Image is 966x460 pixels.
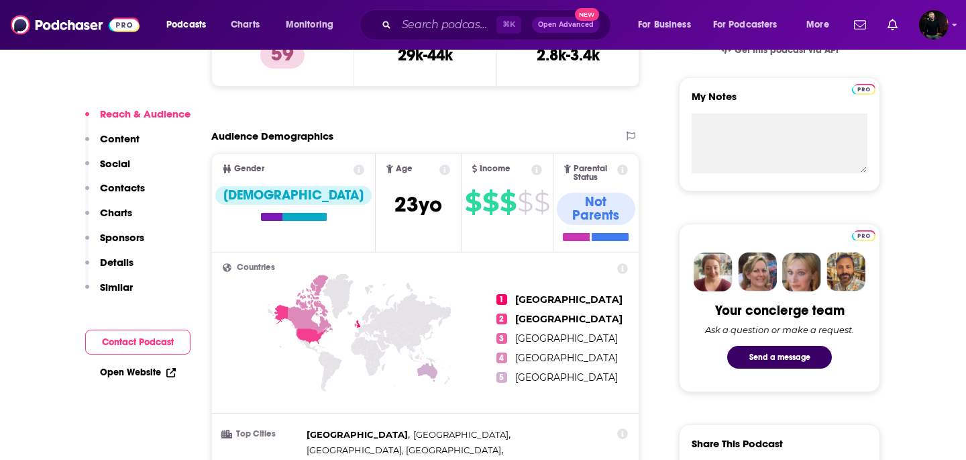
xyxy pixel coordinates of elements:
[496,294,507,305] span: 1
[826,252,865,291] img: Jon Profile
[852,228,875,241] a: Pro website
[480,165,511,173] span: Income
[557,193,635,225] div: Not Parents
[465,191,481,213] span: $
[413,427,511,443] span: ,
[852,230,875,241] img: Podchaser Pro
[496,372,507,383] span: 5
[692,90,867,113] label: My Notes
[537,45,600,65] h3: 2.8k-3.4k
[496,333,507,344] span: 3
[715,302,845,319] div: Your concierge team
[222,14,268,36] a: Charts
[496,16,521,34] span: ⌘ K
[515,293,623,306] span: [GEOGRAPHIC_DATA]
[307,443,503,458] span: ,
[100,157,130,170] p: Social
[85,107,191,132] button: Reach & Audience
[919,10,949,40] span: Logged in as davidajsavage
[496,353,507,363] span: 4
[85,330,191,355] button: Contact Podcast
[11,12,140,38] img: Podchaser - Follow, Share and Rate Podcasts
[413,429,508,440] span: [GEOGRAPHIC_DATA]
[797,14,846,36] button: open menu
[307,445,501,455] span: [GEOGRAPHIC_DATA], [GEOGRAPHIC_DATA]
[237,263,275,272] span: Countries
[231,15,260,34] span: Charts
[234,165,264,173] span: Gender
[100,256,133,269] p: Details
[307,429,408,440] span: [GEOGRAPHIC_DATA]
[919,10,949,40] img: User Profile
[852,84,875,95] img: Podchaser Pro
[372,9,624,40] div: Search podcasts, credits, & more...
[705,324,854,335] div: Ask a question or make a request.
[85,206,132,231] button: Charts
[215,186,372,205] div: [DEMOGRAPHIC_DATA]
[100,107,191,120] p: Reach & Audience
[919,10,949,40] button: Show profile menu
[166,15,206,34] span: Podcasts
[738,252,777,291] img: Barbara Profile
[100,231,144,244] p: Sponsors
[727,346,832,369] button: Send a message
[100,367,176,378] a: Open Website
[398,45,453,65] h3: 29k-44k
[396,165,413,173] span: Age
[849,13,871,36] a: Show notifications dropdown
[532,17,600,33] button: Open AdvancedNew
[515,313,623,325] span: [GEOGRAPHIC_DATA]
[882,13,903,36] a: Show notifications dropdown
[260,42,305,68] p: 59
[85,132,140,157] button: Content
[394,191,442,218] span: 23 yo
[538,21,594,28] span: Open Advanced
[515,332,618,344] span: [GEOGRAPHIC_DATA]
[396,14,496,36] input: Search podcasts, credits, & more...
[85,256,133,281] button: Details
[500,191,516,213] span: $
[515,352,618,364] span: [GEOGRAPHIC_DATA]
[629,14,708,36] button: open menu
[100,132,140,145] p: Content
[85,181,145,206] button: Contacts
[517,191,533,213] span: $
[704,14,797,36] button: open menu
[782,252,821,291] img: Jules Profile
[85,157,130,182] button: Social
[223,430,301,439] h3: Top Cities
[100,206,132,219] p: Charts
[286,15,333,34] span: Monitoring
[157,14,223,36] button: open menu
[85,231,144,256] button: Sponsors
[515,371,618,383] span: [GEOGRAPHIC_DATA]
[735,44,839,56] span: Get this podcast via API
[852,82,875,95] a: Pro website
[482,191,498,213] span: $
[100,281,133,293] p: Similar
[307,427,410,443] span: ,
[638,15,691,34] span: For Business
[276,14,351,36] button: open menu
[713,15,777,34] span: For Podcasters
[574,165,615,182] span: Parental Status
[694,252,733,291] img: Sydney Profile
[496,314,507,324] span: 2
[692,437,783,450] h3: Share This Podcast
[575,8,599,21] span: New
[534,191,549,213] span: $
[85,281,133,306] button: Similar
[211,130,333,142] h2: Audience Demographics
[806,15,829,34] span: More
[710,34,849,66] a: Get this podcast via API
[100,181,145,194] p: Contacts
